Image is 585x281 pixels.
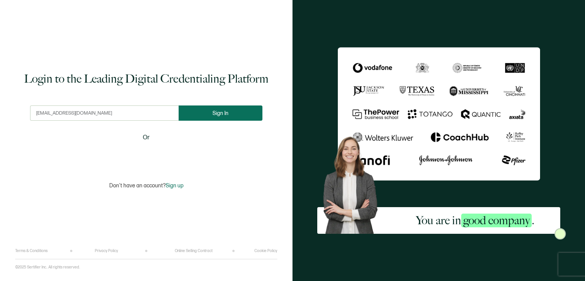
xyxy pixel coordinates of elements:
[338,47,540,180] img: Sertifier Login - You are in <span class="strong-h">good company</span>.
[461,214,532,227] span: good company
[416,213,534,228] h2: You are in .
[109,182,184,189] p: Don't have an account?
[30,105,179,121] input: Enter your work email address
[24,71,269,86] h1: Login to the Leading Digital Credentialing Platform
[179,105,262,121] button: Sign In
[254,249,277,253] a: Cookie Policy
[15,249,48,253] a: Terms & Conditions
[213,110,229,116] span: Sign In
[143,133,150,142] span: Or
[555,228,566,239] img: Sertifier Login
[15,265,80,270] p: ©2025 Sertifier Inc.. All rights reserved.
[547,244,585,281] iframe: Chat Widget
[99,147,194,164] iframe: Sign in with Google Button
[317,132,390,234] img: Sertifier Login - You are in <span class="strong-h">good company</span>. Hero
[166,182,184,189] span: Sign up
[175,249,213,253] a: Online Selling Contract
[95,249,118,253] a: Privacy Policy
